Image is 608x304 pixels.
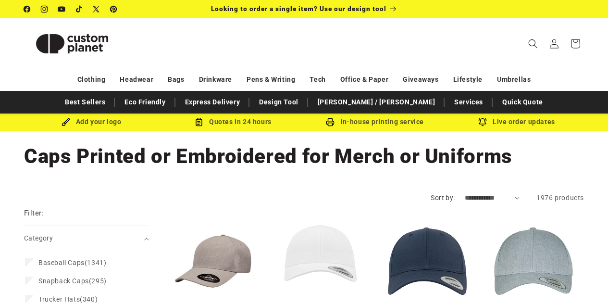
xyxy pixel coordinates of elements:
[449,94,488,111] a: Services
[403,71,438,88] a: Giveaways
[24,22,120,65] img: Custom Planet
[536,194,584,202] span: 1976 products
[340,71,388,88] a: Office & Paper
[180,94,245,111] a: Express Delivery
[21,116,162,128] div: Add your logo
[38,259,85,266] span: Baseball Caps
[38,277,107,285] span: (295)
[162,116,304,128] div: Quotes in 24 hours
[120,71,153,88] a: Headwear
[254,94,303,111] a: Design Tool
[211,5,386,13] span: Looking to order a single item? Use our design tool
[21,18,124,69] a: Custom Planet
[310,71,325,88] a: Tech
[247,71,295,88] a: Pens & Writing
[478,118,487,127] img: Order updates
[313,94,440,111] a: [PERSON_NAME] / [PERSON_NAME]
[168,71,184,88] a: Bags
[120,94,170,111] a: Eco Friendly
[24,143,584,169] h1: Caps Printed or Embroidered for Merch or Uniforms
[453,71,483,88] a: Lifestyle
[24,226,149,251] summary: Category (0 selected)
[24,208,44,219] h2: Filter:
[326,118,335,127] img: In-house printing
[24,234,53,242] span: Category
[431,194,455,202] label: Sort by:
[77,71,106,88] a: Clothing
[522,33,544,54] summary: Search
[38,295,98,304] span: (340)
[199,71,232,88] a: Drinkware
[38,295,80,303] span: Trucker Hats
[446,116,588,128] div: Live order updates
[38,258,106,267] span: (1341)
[195,118,203,127] img: Order Updates Icon
[60,94,110,111] a: Best Sellers
[497,94,548,111] a: Quick Quote
[38,277,89,285] span: Snapback Caps
[62,118,70,127] img: Brush Icon
[497,71,531,88] a: Umbrellas
[304,116,446,128] div: In-house printing service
